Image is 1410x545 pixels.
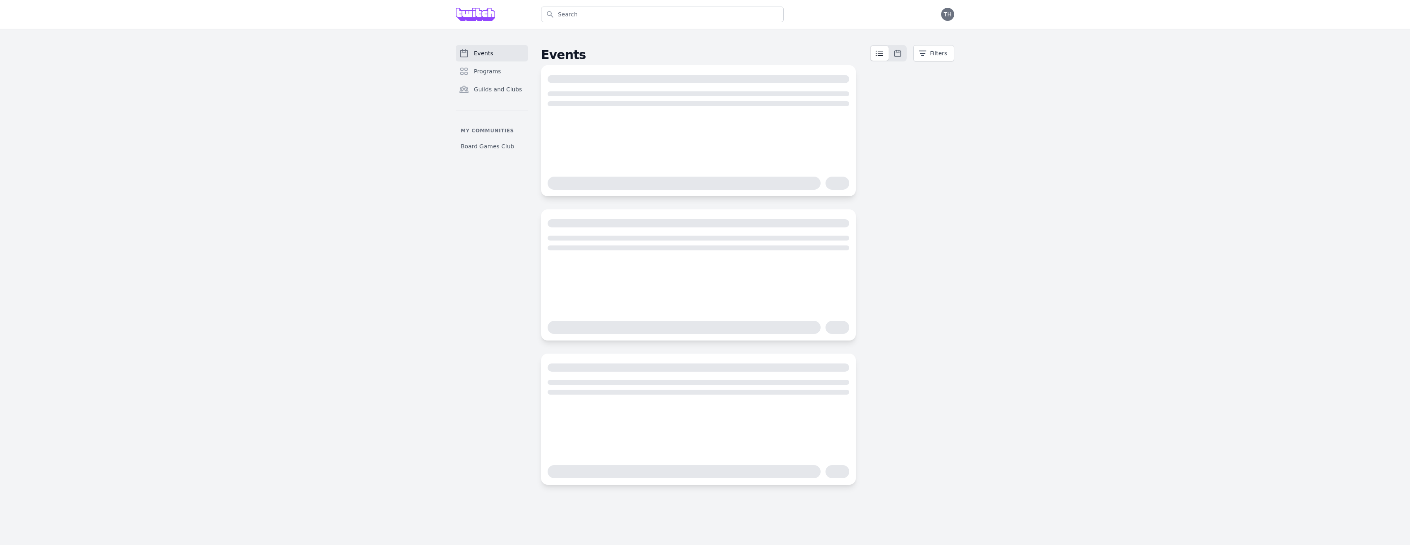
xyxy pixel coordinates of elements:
img: Grove [456,8,495,21]
span: Board Games Club [461,142,514,150]
nav: Sidebar [456,45,528,154]
button: TH [941,8,954,21]
a: Programs [456,63,528,79]
a: Guilds and Clubs [456,81,528,98]
a: Board Games Club [456,139,528,154]
span: Events [474,49,493,57]
input: Search [541,7,784,22]
span: TH [944,11,951,17]
p: My communities [456,127,528,134]
button: Filters [913,45,954,61]
h2: Events [541,48,870,62]
a: Events [456,45,528,61]
span: Programs [474,67,501,75]
span: Guilds and Clubs [474,85,522,93]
